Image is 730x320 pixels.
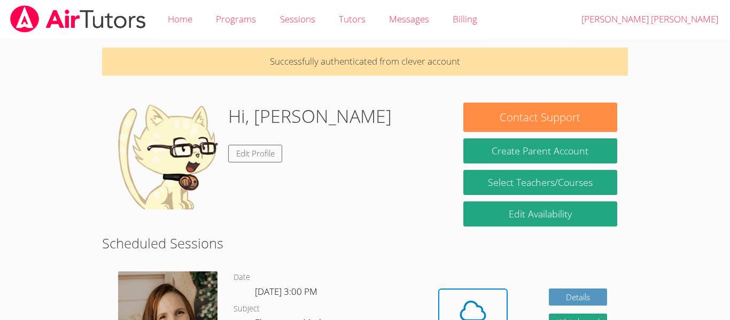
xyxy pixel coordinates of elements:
[463,201,617,227] a: Edit Availability
[389,13,429,25] span: Messages
[549,288,608,306] a: Details
[102,48,628,76] p: Successfully authenticated from clever account
[463,170,617,195] a: Select Teachers/Courses
[228,145,283,162] a: Edit Profile
[463,138,617,163] button: Create Parent Account
[228,103,392,130] h1: Hi, [PERSON_NAME]
[234,302,260,316] dt: Subject
[234,271,250,284] dt: Date
[463,103,617,132] button: Contact Support
[255,285,317,298] span: [DATE] 3:00 PM
[113,103,220,209] img: default.png
[102,233,628,253] h2: Scheduled Sessions
[9,5,147,33] img: airtutors_banner-c4298cdbf04f3fff15de1276eac7730deb9818008684d7c2e4769d2f7ddbe033.png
